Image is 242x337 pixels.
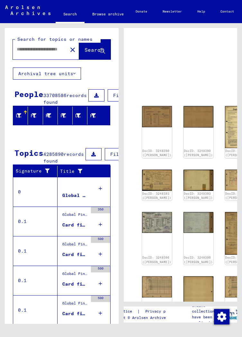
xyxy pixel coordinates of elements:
mat-header-cell: Maiden Name [43,107,58,125]
div: 500 [91,236,110,243]
button: Archival tree units [13,67,81,80]
a: DocID: 3248390 ([PERSON_NAME]) [184,149,213,157]
img: 002.jpg [184,276,213,319]
div: People [14,88,43,100]
div: Global Finding Aids / Central Name Index / Reference cards and originals, which have been discove... [62,241,88,250]
td: 0.1 [13,266,58,295]
div: Global Finding Aids / Central Name Index / Cards that have been scanned during first sequential m... [62,212,88,221]
a: Donate [128,4,155,19]
img: Arolsen_neg.svg [5,5,50,15]
span: Filter [113,93,130,98]
div: Date of Birth [75,111,89,121]
div: Global Finding Aids / Central Name Index / Cards, which have been separated just before or during... [62,271,88,280]
div: Global Finding Aids [62,192,88,199]
div: Prisoner # [90,112,95,119]
a: DocID: 3248396 ([PERSON_NAME]) [184,256,213,264]
a: Privacy policy [140,308,184,315]
a: DocID: 3248393 ([PERSON_NAME]) [142,192,171,200]
div: Title [60,166,104,176]
div: Signature [16,166,59,176]
div: Card file segment 1 [62,251,88,258]
div: | [105,308,184,315]
mat-header-cell: Prisoner # [87,107,110,125]
img: Change consent [214,309,229,324]
div: Topics [14,147,43,159]
td: 0 [13,177,58,207]
button: Filter [105,148,133,160]
div: Place of Birth [60,112,66,119]
div: Maiden Name [46,112,51,119]
span: Search [85,47,104,53]
div: Change consent [214,309,229,324]
a: Help [190,4,213,19]
button: Search [79,40,111,59]
div: Card file segment 1 [62,222,88,228]
span: records found [43,93,87,105]
img: 002.jpg [184,106,213,128]
div: First Name [31,111,44,121]
div: Maiden Name [46,111,59,121]
span: 33708586 [43,93,67,98]
div: Last Name [16,112,21,119]
div: 500 [91,266,110,272]
td: 0.1 [13,236,58,266]
mat-icon: close [69,46,76,54]
div: Signature [16,168,52,174]
a: Browse archive [85,6,131,22]
mat-header-cell: First Name [28,107,43,125]
div: Title [60,168,98,175]
div: Last Name [16,111,29,121]
td: 0.1 [13,207,58,236]
button: Filter [108,89,136,102]
button: Clear [66,43,79,56]
p: Copyright © Arolsen Archives, 2021 [105,315,184,321]
div: Place of Birth [60,111,74,121]
a: DocID: 3248396 ([PERSON_NAME]) [142,256,171,264]
img: 001.jpg [142,170,172,191]
a: Contact [213,4,242,19]
div: Date of Birth [75,112,81,119]
div: Global Finding Aids / Central Name Index / Reference cards phonetically ordered, which could not ... [62,300,88,309]
a: Newsletter [155,4,190,19]
img: 002.jpg [184,212,213,233]
mat-label: Search for topics or names [17,36,93,42]
a: DocID: 3248393 ([PERSON_NAME]) [184,192,213,200]
span: Filter [110,151,128,157]
a: Search [56,6,85,23]
mat-header-cell: Date of Birth [73,107,87,125]
div: Card file segment 1 [62,310,88,317]
div: First Name [31,112,36,119]
img: 001.jpg [142,276,172,297]
img: 002.jpg [184,170,213,191]
a: DocID: 3248390 ([PERSON_NAME]) [142,149,171,157]
div: 500 [91,296,110,302]
img: 001.jpg [142,106,172,128]
mat-header-cell: Last Name [13,107,28,125]
div: Card file segment 1 [62,281,88,288]
mat-header-cell: Place of Birth [58,107,73,125]
div: Prisoner # [90,111,103,121]
img: 001.jpg [142,212,172,233]
div: 350 [91,207,110,213]
td: 0.1 [13,295,58,325]
span: 4285890 [43,151,64,157]
span: records found [43,151,84,164]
